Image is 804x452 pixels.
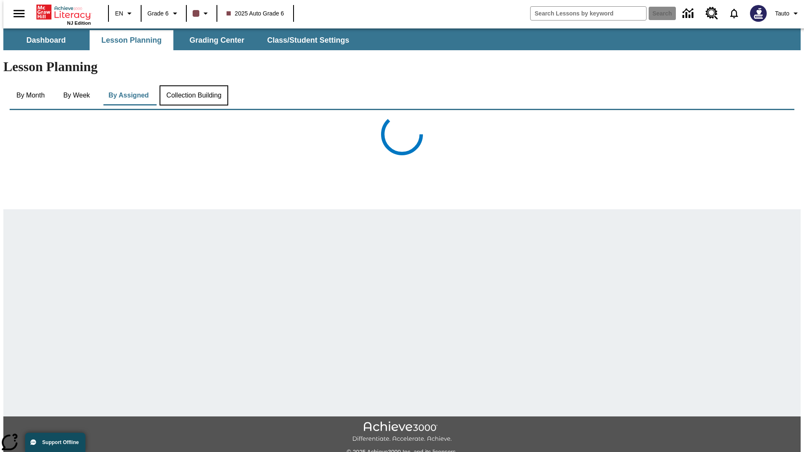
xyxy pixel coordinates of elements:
[352,421,452,443] img: Achieve3000 Differentiate Accelerate Achieve
[160,85,228,105] button: Collection Building
[144,6,183,21] button: Grade: Grade 6, Select a grade
[3,30,357,50] div: SubNavbar
[3,59,801,74] h1: Lesson Planning
[90,30,173,50] button: Lesson Planning
[189,6,214,21] button: Class color is dark brown. Change class color
[102,85,155,105] button: By Assigned
[227,9,284,18] span: 2025 Auto Grade 6
[723,3,745,24] a: Notifications
[678,2,701,25] a: Data Center
[775,9,789,18] span: Tauto
[42,439,79,445] span: Support Offline
[531,7,646,20] input: search field
[175,30,259,50] button: Grading Center
[36,3,91,26] div: Home
[701,2,723,25] a: Resource Center, Will open in new tab
[4,30,88,50] button: Dashboard
[26,36,66,45] span: Dashboard
[25,433,85,452] button: Support Offline
[189,36,244,45] span: Grading Center
[3,28,801,50] div: SubNavbar
[745,3,772,24] button: Select a new avatar
[115,9,123,18] span: EN
[7,1,31,26] button: Open side menu
[750,5,767,22] img: Avatar
[67,21,91,26] span: NJ Edition
[10,85,52,105] button: By Month
[101,36,162,45] span: Lesson Planning
[36,4,91,21] a: Home
[267,36,349,45] span: Class/Student Settings
[147,9,169,18] span: Grade 6
[111,6,138,21] button: Language: EN, Select a language
[772,6,804,21] button: Profile/Settings
[260,30,356,50] button: Class/Student Settings
[56,85,98,105] button: By Week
